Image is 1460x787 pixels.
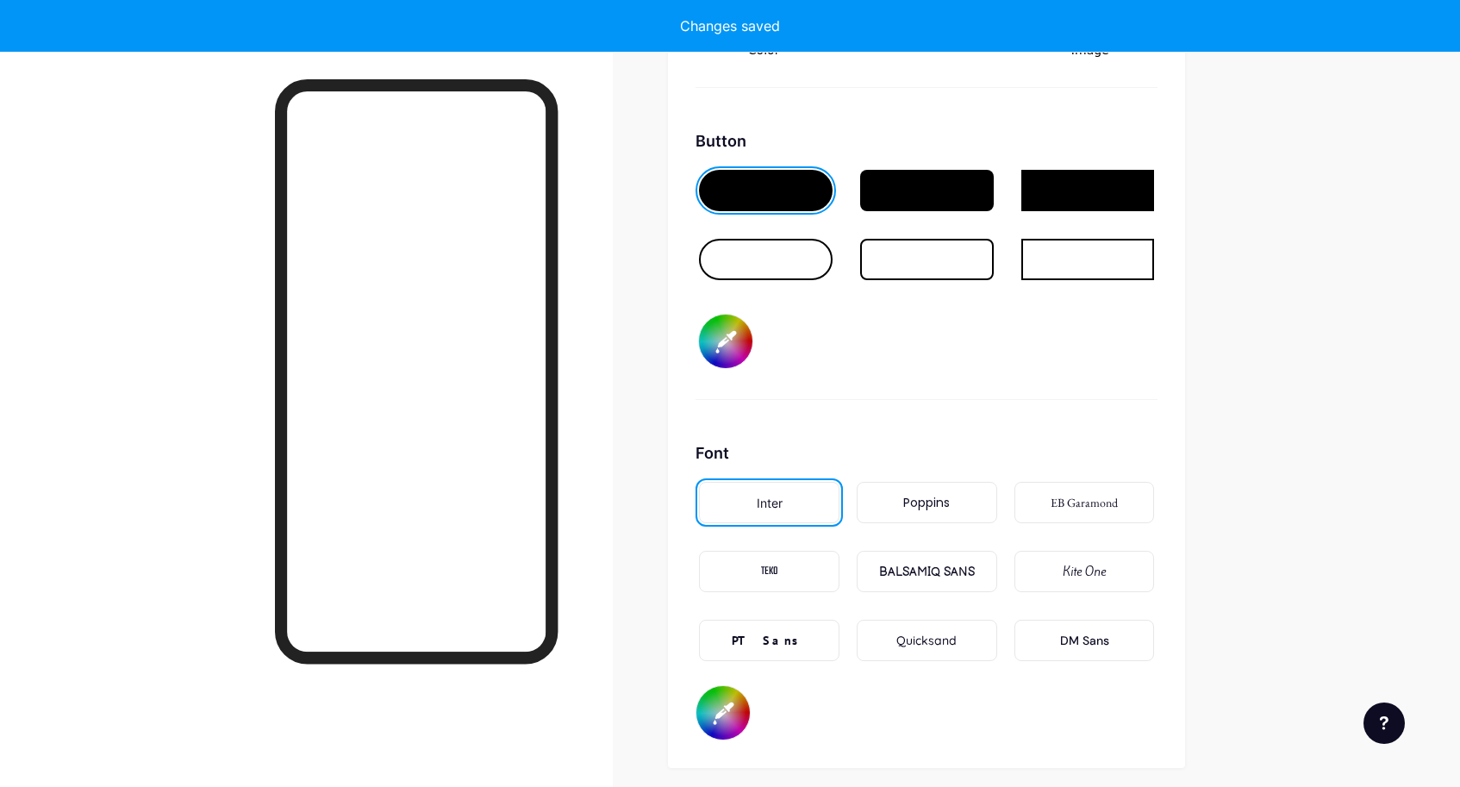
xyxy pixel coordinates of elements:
[696,441,1157,465] div: Font
[732,632,808,650] div: PT Sans
[761,563,778,581] div: TEKO
[1051,494,1118,512] div: EB Garamond
[757,494,783,512] div: Inter
[680,16,780,36] div: Changes saved
[903,494,950,512] div: Poppins
[896,632,957,650] div: Quicksand
[879,563,975,581] div: BALSAMIQ SANS
[696,129,1157,153] div: Button
[1060,632,1109,650] div: DM Sans
[1063,563,1106,581] div: Kite One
